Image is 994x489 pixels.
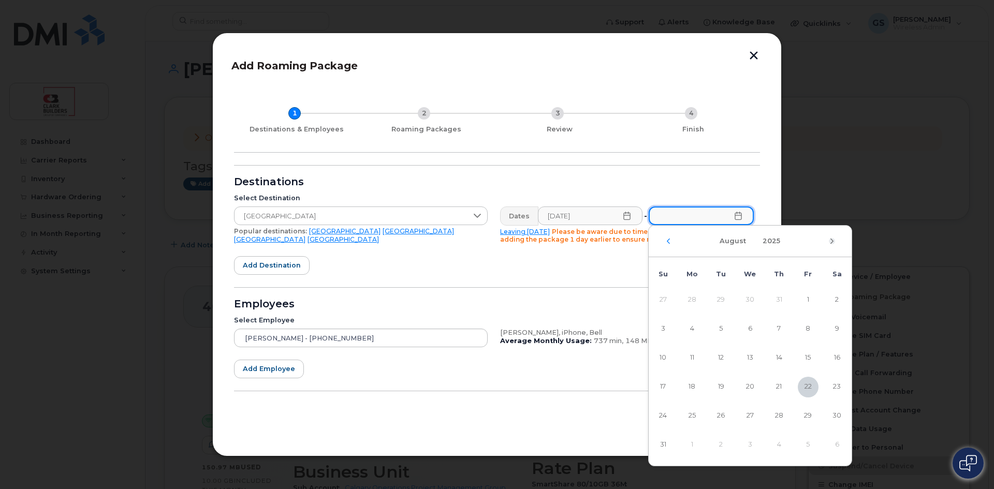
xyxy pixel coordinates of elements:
[678,402,707,431] td: 25
[736,344,765,373] td: 13
[682,319,703,339] span: 4
[653,377,674,397] span: 17
[418,107,430,120] div: 2
[756,232,786,250] button: Choose Year
[794,315,823,344] td: 8
[678,431,707,460] td: 1
[823,373,852,402] td: 23
[827,377,847,397] span: 23
[649,431,678,460] td: 31
[309,227,381,235] a: [GEOGRAPHIC_DATA]
[823,431,852,460] td: 6
[649,373,678,402] td: 17
[769,406,790,426] span: 28
[682,406,703,426] span: 25
[707,315,736,344] td: 5
[711,377,732,397] span: 19
[798,348,818,368] span: 15
[774,270,784,278] span: Th
[765,402,794,431] td: 28
[827,406,847,426] span: 30
[769,377,790,397] span: 21
[794,431,823,460] td: 5
[538,206,642,225] input: Please fill out this field
[823,402,852,431] td: 30
[665,238,671,244] button: Previous Month
[685,107,697,120] div: 4
[682,377,703,397] span: 18
[594,337,623,345] span: 737 min,
[765,286,794,315] td: 31
[765,344,794,373] td: 14
[829,238,835,244] button: Next Month
[243,260,301,270] span: Add destination
[765,373,794,402] td: 21
[625,337,654,345] span: 148 MB,
[827,319,847,339] span: 9
[308,235,379,243] a: [GEOGRAPHIC_DATA]
[769,348,790,368] span: 14
[707,431,736,460] td: 2
[713,232,752,250] button: Choose Month
[794,344,823,373] td: 15
[383,227,454,235] a: [GEOGRAPHIC_DATA]
[736,286,765,315] td: 30
[234,316,488,324] div: Select Employee
[234,194,488,202] div: Select Destination
[231,60,358,72] span: Add Roaming Package
[765,431,794,460] td: 4
[827,290,847,310] span: 2
[653,319,674,339] span: 3
[678,373,707,402] td: 18
[798,319,818,339] span: 8
[234,329,488,347] input: Search device
[736,431,765,460] td: 3
[497,125,622,134] div: Review
[686,270,698,278] span: Mo
[649,315,678,344] td: 3
[794,373,823,402] td: 22
[707,373,736,402] td: 19
[794,402,823,431] td: 29
[678,286,707,315] td: 28
[740,377,761,397] span: 20
[649,402,678,431] td: 24
[234,227,307,235] span: Popular destinations:
[363,125,489,134] div: Roaming Packages
[649,206,754,225] input: Please fill out this field
[736,373,765,402] td: 20
[707,286,736,315] td: 29
[736,402,765,431] td: 27
[832,270,842,278] span: Sa
[823,315,852,344] td: 9
[740,319,761,339] span: 6
[736,315,765,344] td: 6
[798,377,818,397] span: 22
[500,337,592,345] b: Average Monthly Usage:
[716,270,726,278] span: Tu
[744,270,756,278] span: We
[769,319,790,339] span: 7
[551,107,564,120] div: 3
[649,344,678,373] td: 10
[653,406,674,426] span: 24
[234,360,304,378] button: Add employee
[653,435,674,455] span: 31
[711,406,732,426] span: 26
[823,344,852,373] td: 16
[234,300,760,308] div: Employees
[740,406,761,426] span: 27
[711,319,732,339] span: 5
[243,364,295,374] span: Add employee
[765,315,794,344] td: 7
[798,290,818,310] span: 1
[711,348,732,368] span: 12
[682,348,703,368] span: 11
[234,235,305,243] a: [GEOGRAPHIC_DATA]
[678,315,707,344] td: 4
[959,455,977,471] img: Open chat
[707,402,736,431] td: 26
[804,270,812,278] span: Fr
[827,348,847,368] span: 16
[648,225,852,466] div: Choose Date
